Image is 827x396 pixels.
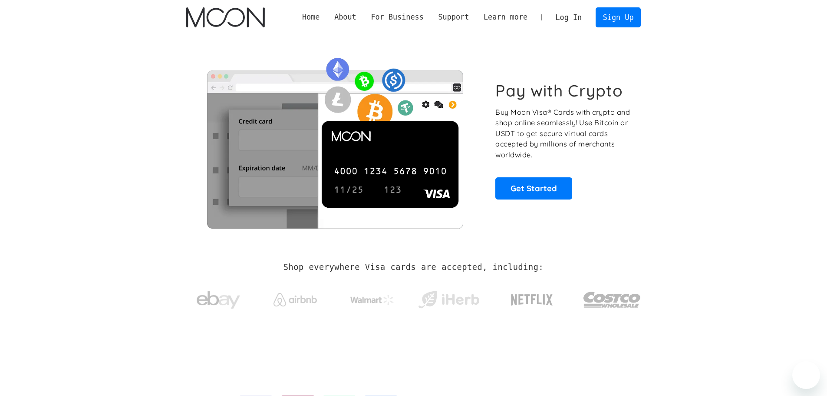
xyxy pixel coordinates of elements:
h2: Shop everywhere Visa cards are accepted, including: [283,263,544,272]
a: Sign Up [596,7,641,27]
a: home [186,7,265,27]
iframe: Кнопка запуска окна обмена сообщениями [792,361,820,389]
a: Costco [583,275,641,320]
img: Walmart [350,295,394,305]
a: Netflix [493,280,571,315]
div: Support [431,12,476,23]
a: Log In [548,8,589,27]
div: Learn more [476,12,535,23]
a: Home [295,12,327,23]
div: For Business [364,12,431,23]
a: Get Started [495,177,572,199]
a: ebay [186,278,251,318]
img: Moon Cards let you spend your crypto anywhere Visa is accepted. [186,52,484,228]
img: Netflix [510,289,554,311]
div: Support [438,12,469,23]
img: iHerb [416,289,481,311]
a: iHerb [416,280,481,316]
h1: Pay with Crypto [495,81,623,100]
a: Airbnb [263,284,327,311]
div: About [327,12,363,23]
img: Costco [583,283,641,316]
img: Moon Logo [186,7,265,27]
img: ebay [197,286,240,314]
p: Buy Moon Visa® Cards with crypto and shop online seamlessly! Use Bitcoin or USDT to get secure vi... [495,107,631,160]
div: Learn more [484,12,527,23]
div: For Business [371,12,423,23]
img: Airbnb [273,293,317,306]
a: Walmart [339,286,404,309]
div: About [334,12,356,23]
